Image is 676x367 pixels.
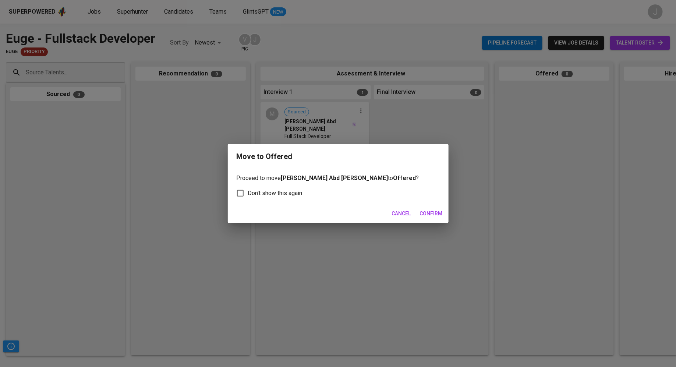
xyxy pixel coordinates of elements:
[392,209,411,218] span: Cancel
[420,209,443,218] span: Confirm
[389,207,414,220] button: Cancel
[281,174,388,181] b: [PERSON_NAME] Abd [PERSON_NAME]
[393,174,416,181] b: Offered
[237,174,440,183] p: Proceed to move to ?
[248,189,302,198] span: Don't show this again
[237,151,293,162] div: Move to Offered
[417,207,446,220] button: Confirm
